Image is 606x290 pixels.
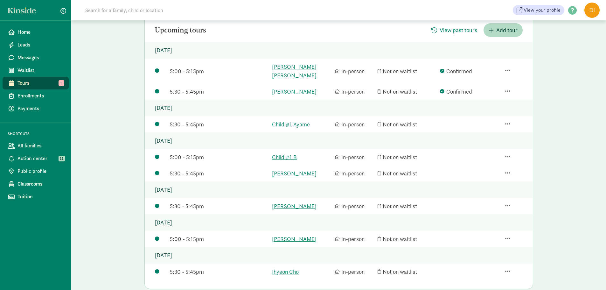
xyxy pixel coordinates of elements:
[378,87,437,96] div: Not on waitlist
[3,51,69,64] a: Messages
[272,153,331,161] a: Child #1 B
[335,67,374,75] div: In-person
[378,267,437,276] div: Not on waitlist
[59,80,64,86] span: 3
[272,235,331,243] a: [PERSON_NAME]
[3,64,69,77] a: Waitlist
[155,26,206,34] h2: Upcoming tours
[335,267,374,276] div: In-person
[17,193,64,201] span: Tuition
[3,139,69,152] a: All families
[145,214,533,231] p: [DATE]
[272,169,331,178] a: [PERSON_NAME]
[17,41,64,49] span: Leads
[426,23,482,37] button: View past tours
[524,6,561,14] span: View your profile
[145,132,533,149] p: [DATE]
[3,39,69,51] a: Leads
[17,67,64,74] span: Waitlist
[17,105,64,112] span: Payments
[335,202,374,210] div: In-person
[17,142,64,150] span: All families
[440,26,477,34] span: View past tours
[3,89,69,102] a: Enrollments
[81,4,260,17] input: Search for a family, child or location
[170,235,269,243] div: 5:00 - 5:15pm
[378,153,437,161] div: Not on waitlist
[272,202,331,210] a: [PERSON_NAME]
[378,235,437,243] div: Not on waitlist
[440,87,499,96] div: Confirmed
[145,100,533,116] p: [DATE]
[170,87,269,96] div: 5:30 - 5:45pm
[378,202,437,210] div: Not on waitlist
[378,67,437,75] div: Not on waitlist
[272,267,331,276] a: Ihyeon Cho
[484,23,523,37] button: Add tour
[145,181,533,198] p: [DATE]
[17,155,64,162] span: Action center
[17,79,64,87] span: Tours
[3,77,69,89] a: Tours 3
[3,152,69,165] a: Action center 11
[335,120,374,129] div: In-person
[145,42,533,59] p: [DATE]
[378,120,437,129] div: Not on waitlist
[3,165,69,178] a: Public profile
[3,190,69,203] a: Tuition
[170,202,269,210] div: 5:30 - 5:45pm
[17,180,64,188] span: Classrooms
[272,62,331,80] a: [PERSON_NAME] [PERSON_NAME]
[440,67,499,75] div: Confirmed
[272,120,331,129] a: Child #1 Ayame
[170,169,269,178] div: 5:30 - 5:45pm
[170,153,269,161] div: 5:00 - 5:15pm
[513,5,564,15] a: View your profile
[335,153,374,161] div: In-person
[335,169,374,178] div: In-person
[378,169,437,178] div: Not on waitlist
[3,178,69,190] a: Classrooms
[17,54,64,61] span: Messages
[170,267,269,276] div: 5:30 - 5:45pm
[17,167,64,175] span: Public profile
[3,102,69,115] a: Payments
[59,156,65,161] span: 11
[170,67,269,75] div: 5:00 - 5:15pm
[496,26,518,34] span: Add tour
[170,120,269,129] div: 5:30 - 5:45pm
[145,247,533,264] p: [DATE]
[335,235,374,243] div: In-person
[17,92,64,100] span: Enrollments
[17,28,64,36] span: Home
[426,27,482,34] a: View past tours
[3,26,69,39] a: Home
[574,259,606,290] iframe: Chat Widget
[272,87,331,96] a: [PERSON_NAME]
[335,87,374,96] div: In-person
